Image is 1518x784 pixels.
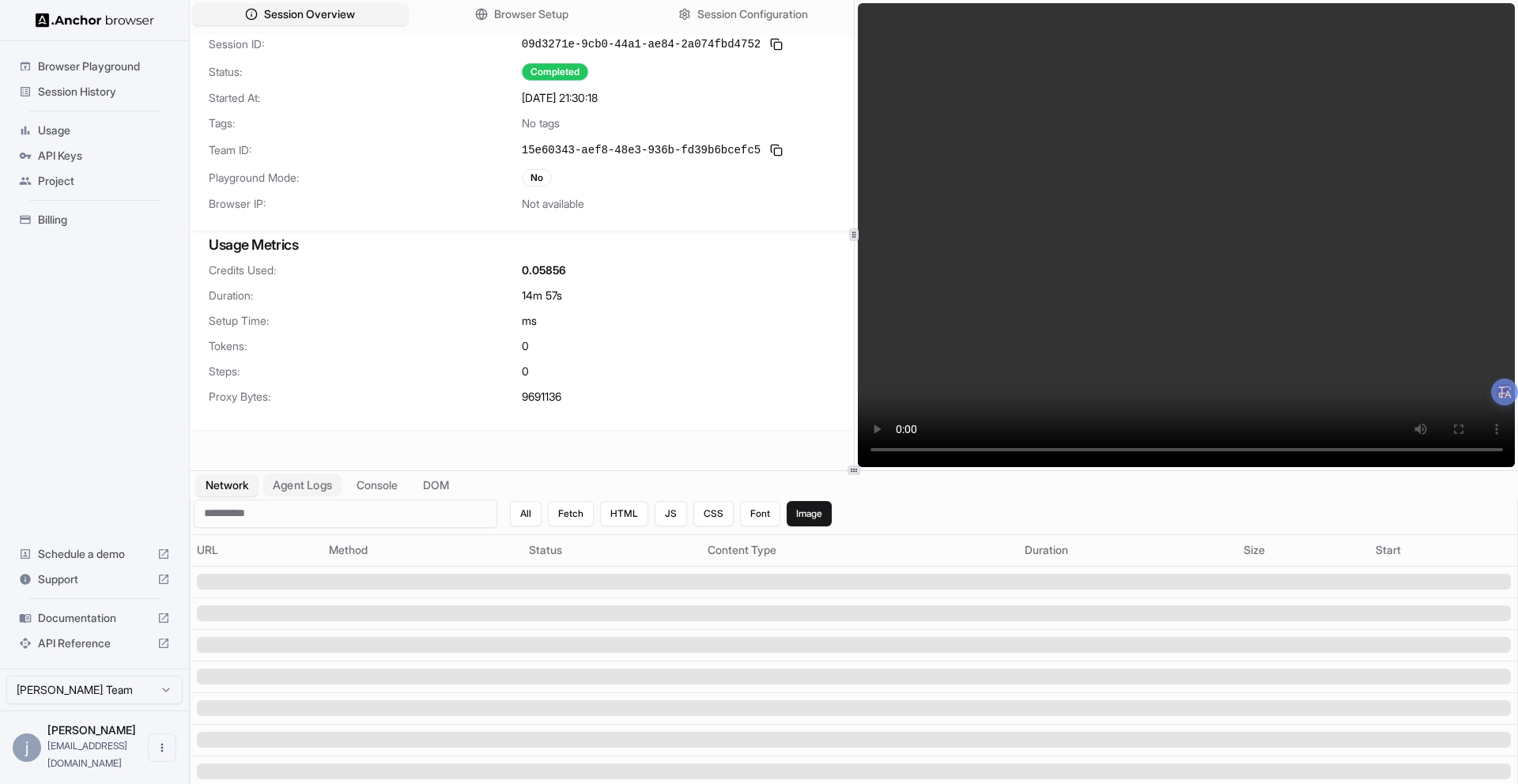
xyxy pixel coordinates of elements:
span: Credits Used: [209,262,522,278]
div: Session History [13,79,176,104]
div: No [522,169,552,187]
span: Browser IP: [209,196,522,212]
span: ms [522,313,537,329]
span: Support [38,571,151,587]
button: JS [655,501,687,526]
span: Schedule a demo [38,546,151,562]
button: CSS [693,501,734,526]
span: 9691136 [522,389,561,405]
button: Font [740,501,780,526]
span: Duration: [209,288,522,303]
span: Status: [209,64,522,80]
div: Completed [522,63,588,81]
span: 15e60343-aef8-48e3-936b-fd39b6bcefc5 [522,142,761,158]
div: API Reference [13,631,176,656]
span: Session Configuration [697,6,808,22]
div: Support [13,567,176,592]
div: API Keys [13,143,176,168]
span: Team ID: [209,142,522,158]
div: Size [1244,542,1363,558]
span: Session Overview [264,6,355,22]
button: Open menu [148,733,176,762]
button: HTML [600,501,648,526]
span: 0 [522,364,529,379]
button: Console [347,474,407,496]
span: Session ID: [209,36,522,52]
button: Image [787,501,832,526]
span: Browser Playground [38,58,170,74]
span: Billing [38,212,170,228]
div: Method [329,542,516,558]
span: Usage [38,122,170,138]
span: Setup Time: [209,313,522,329]
span: Tags: [209,115,522,131]
span: Steps: [209,364,522,379]
h3: Usage Metrics [209,234,835,256]
div: URL [197,542,316,558]
span: joey Liu [47,723,136,737]
span: API Reference [38,635,151,651]
span: 0.05856 [522,262,566,278]
button: Fetch [548,501,594,526]
img: Anchor Logo [36,13,154,28]
div: Browser Playground [13,54,176,79]
div: Billing [13,207,176,232]
div: Duration [1025,542,1230,558]
div: Start [1376,542,1511,558]
div: Status [529,542,695,558]
span: Documentation [38,610,151,626]
span: niunux@gmail.com [47,740,127,769]
span: API Keys [38,148,170,164]
span: Started At: [209,90,522,106]
span: Tokens: [209,338,522,354]
span: Project [38,173,170,189]
button: DOM [413,474,459,496]
div: Project [13,168,176,194]
span: Not available [522,196,584,212]
span: No tags [522,115,560,131]
div: j [13,733,41,762]
span: 0 [522,338,529,354]
button: Network [196,474,258,496]
span: Browser Setup [494,6,568,22]
div: Content Type [708,542,1012,558]
button: All [510,501,542,526]
div: Documentation [13,605,176,631]
div: Schedule a demo [13,541,176,567]
div: Usage [13,118,176,143]
div: 准备翻译 [1493,380,1517,405]
span: Proxy Bytes: [209,389,522,405]
button: Agent Logs [263,473,342,496]
span: 09d3271e-9cb0-44a1-ae84-2a074fbd4752 [522,36,761,52]
span: Playground Mode: [209,170,522,186]
span: 14m 57s [522,288,562,303]
span: [DATE] 21:30:18 [522,90,598,106]
span: Session History [38,84,170,100]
